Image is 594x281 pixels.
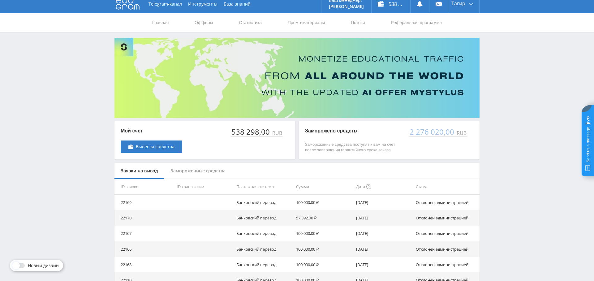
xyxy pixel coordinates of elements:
[114,226,174,241] td: 22167
[287,13,325,32] a: Промо-материалы
[114,179,174,195] th: ID заявки
[294,241,353,257] td: 100 000,00 ₽
[354,226,413,241] td: [DATE]
[354,195,413,210] td: [DATE]
[114,257,174,272] td: 22168
[114,163,164,179] div: Заявки на вывод
[114,241,174,257] td: 22166
[136,144,174,149] span: Вывести средства
[294,226,353,241] td: 100 000,00 ₽
[114,195,174,210] td: 22169
[390,13,442,32] a: Реферальная программа
[294,179,353,195] th: Сумма
[413,195,480,210] td: Отклонен администрацией
[121,140,182,153] a: Вывести средства
[28,263,59,268] span: Новый дизайн
[354,210,413,226] td: [DATE]
[305,128,403,134] p: Заморожено средств
[455,130,467,136] div: RUB
[294,257,353,272] td: 100 000,00 ₽
[234,226,294,241] td: Банковский перевод
[451,1,465,6] span: Тагир
[350,13,366,32] a: Потоки
[234,195,294,210] td: Банковский перевод
[121,128,182,134] p: Мой счет
[234,241,294,257] td: Банковский перевод
[164,163,232,179] div: Замороженные средства
[409,128,455,136] div: 2 276 020,00
[271,130,283,136] div: RUB
[354,241,413,257] td: [DATE]
[294,210,353,226] td: 57 392,00 ₽
[114,38,480,118] img: Banner
[238,13,262,32] a: Статистика
[194,13,214,32] a: Офферы
[413,226,480,241] td: Отклонен администрацией
[231,128,271,136] div: 538 298,00
[305,142,403,153] p: Замороженные средства поступят к вам на счет после завершения гарантийного срока заказа
[234,210,294,226] td: Банковский перевод
[329,4,364,9] p: [PERSON_NAME]
[174,179,234,195] th: ID транзакции
[413,257,480,272] td: Отклонен администрацией
[413,179,480,195] th: Статус
[152,13,169,32] a: Главная
[354,257,413,272] td: [DATE]
[294,195,353,210] td: 100 000,00 ₽
[234,257,294,272] td: Банковский перевод
[413,241,480,257] td: Отклонен администрацией
[114,210,174,226] td: 22170
[413,210,480,226] td: Отклонен администрацией
[354,179,413,195] th: Дата
[234,179,294,195] th: Платежная система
